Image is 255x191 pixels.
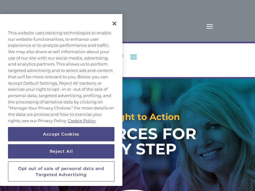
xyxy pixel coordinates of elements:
a: More information about your privacy, opens in a new tab [68,118,96,123]
h2: From Insight to Action [25,112,229,124]
button: Close [107,17,121,31]
button: Reject All [8,144,114,158]
button: Opt out of sale of personal data and Targeted Advertising [8,161,114,181]
button: Accept Cookies [8,127,114,141]
h1: RESOURCES FOR EVERY STEP [46,126,209,160]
